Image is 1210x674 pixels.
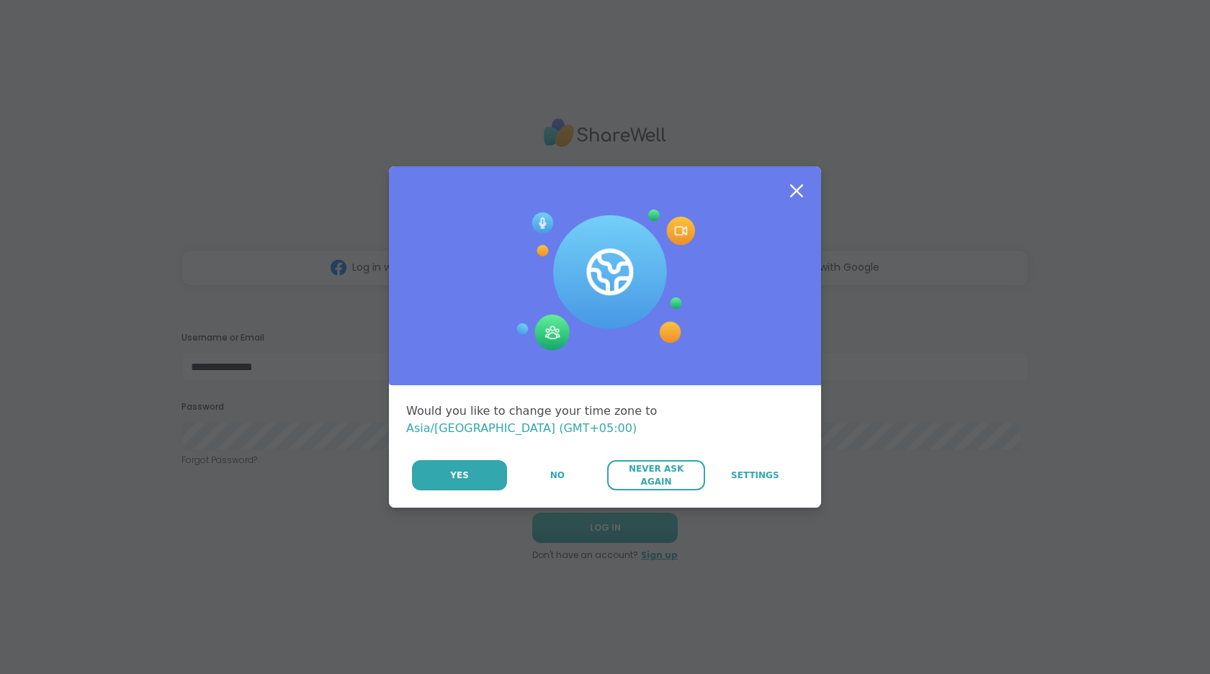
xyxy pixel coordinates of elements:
div: Would you like to change your time zone to [406,403,804,437]
img: Session Experience [515,210,695,351]
button: No [508,460,606,490]
span: Settings [731,469,779,482]
button: Yes [412,460,507,490]
span: Asia/[GEOGRAPHIC_DATA] (GMT+05:00) [406,421,637,435]
span: No [550,469,565,482]
span: Yes [450,469,469,482]
a: Settings [707,460,804,490]
span: Never Ask Again [614,462,697,488]
button: Never Ask Again [607,460,704,490]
